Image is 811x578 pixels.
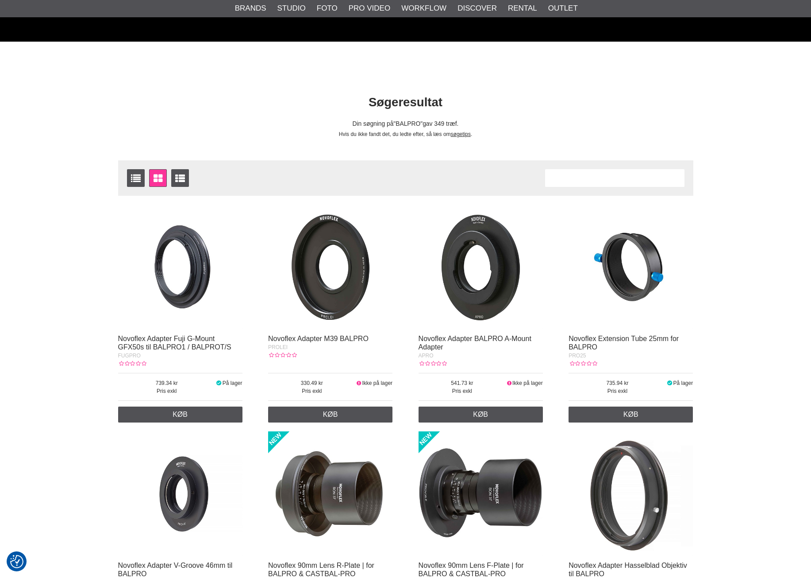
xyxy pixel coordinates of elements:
[401,3,446,14] a: Workflow
[457,3,497,14] a: Discover
[268,344,288,350] span: PROLEI
[419,353,434,359] span: APRO
[268,562,374,578] a: Novoflex 90mm Lens R-Plate | for BALPRO & CASTBAL-PRO
[419,562,524,578] a: Novoflex 90mm Lens F-Plate | for BALPRO & CASTBAL-PRO
[215,380,223,386] i: På lager
[349,3,390,14] a: Pro Video
[666,380,673,386] i: På lager
[419,431,543,556] img: Novoflex 90mm Lens F-Plate | for BALPRO & CASTBAL-PRO
[277,3,306,14] a: Studio
[569,387,666,395] span: Pris exkl
[419,387,506,395] span: Pris exkl
[512,380,543,386] span: Ikke på lager
[149,169,167,187] a: Vinduevisning
[569,353,586,359] span: PRO25
[118,562,233,578] a: Novoflex Adapter V-Groove 46mm til BALPRO
[268,205,392,329] img: Novoflex Adapter M39 BALPRO
[569,335,679,351] a: Novoflex Extension Tube 25mm for BALPRO
[471,131,472,137] span: .
[268,431,392,556] img: Novoflex 90mm Lens R-Plate | for BALPRO & CASTBAL-PRO
[569,205,693,329] img: Novoflex Extension Tube 25mm for BALPRO
[451,131,471,137] a: søgetips
[111,94,700,111] h1: Søgeresultat
[118,407,242,423] a: Køb
[118,431,242,556] img: Novoflex Adapter V-Groove 46mm til BALPRO
[362,380,392,386] span: Ikke på lager
[569,379,666,387] span: 735.94
[569,431,693,556] img: Novoflex Adapter Hasselblad Objektiv til BALPRO
[317,3,338,14] a: Foto
[118,353,141,359] span: FUGPRO
[118,379,216,387] span: 739.34
[508,3,537,14] a: Rental
[10,554,23,570] button: Samtykkepræferencer
[419,407,543,423] a: Køb
[268,379,356,387] span: 330.49
[569,360,597,368] div: Kundebedømmelse: 0
[118,360,146,368] div: Kundebedømmelse: 0
[356,380,362,386] i: Ikke på lager
[268,351,296,359] div: Kundebedømmelse: 0
[419,379,506,387] span: 541.73
[118,205,242,329] img: Novoflex Adapter Fuji G-Mount GFX50s til BALPRO1 / BALPROT/S
[10,555,23,568] img: Revisit consent button
[127,169,145,187] a: Vis liste
[268,387,356,395] span: Pris exkl
[569,562,687,578] a: Novoflex Adapter Hasselblad Objektiv til BALPRO
[393,120,423,127] span: BALPRO
[171,169,189,187] a: Udvid liste
[235,3,266,14] a: Brands
[673,380,693,386] span: På lager
[419,335,531,351] a: Novoflex Adapter BALPRO A-Mount Adapter
[118,387,216,395] span: Pris exkl
[118,335,231,351] a: Novoflex Adapter Fuji G-Mount GFX50s til BALPRO1 / BALPROT/S
[548,3,578,14] a: Outlet
[419,360,447,368] div: Kundebedømmelse: 0
[419,205,543,329] img: Novoflex Adapter BALPRO A-Mount Adapter
[223,380,242,386] span: På lager
[268,407,392,423] a: Køb
[569,407,693,423] a: Køb
[268,335,369,342] a: Novoflex Adapter M39 BALPRO
[353,120,459,127] span: Din søgning på gav 349 træf.
[506,380,512,386] i: Ikke på lager
[339,131,451,137] span: Hvis du ikke fandt det, du ledte efter, så læs om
